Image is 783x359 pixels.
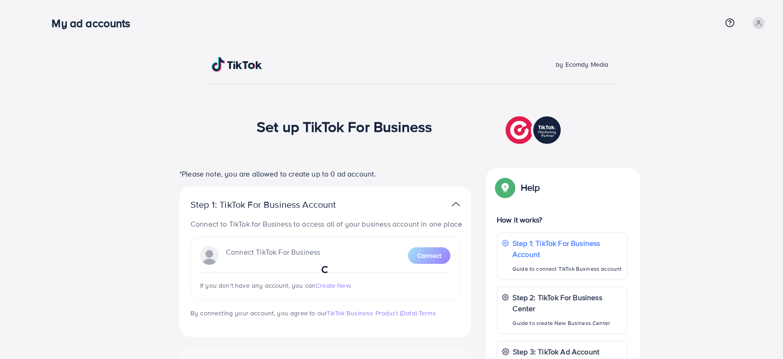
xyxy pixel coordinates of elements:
h1: Set up TikTok For Business [257,118,432,135]
img: TikTok [212,57,262,72]
p: Guide to connect TikTok Business account [512,263,622,274]
img: Popup guide [497,179,513,196]
img: TikTok partner [506,114,563,146]
img: TikTok partner [452,198,460,211]
p: How it works? [497,214,628,225]
p: Step 1: TikTok For Business Account [190,199,365,210]
p: Step 1: TikTok For Business Account [512,238,622,260]
span: by Ecomdy Media [556,60,608,69]
p: *Please note, you are allowed to create up to 0 ad account. [179,168,471,179]
p: Step 2: TikTok For Business Center [512,292,622,314]
p: Step 3: TikTok Ad Account [513,346,599,357]
p: Help [521,182,540,193]
p: Guide to create New Business Center [512,318,622,329]
h3: My ad accounts [52,17,138,30]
